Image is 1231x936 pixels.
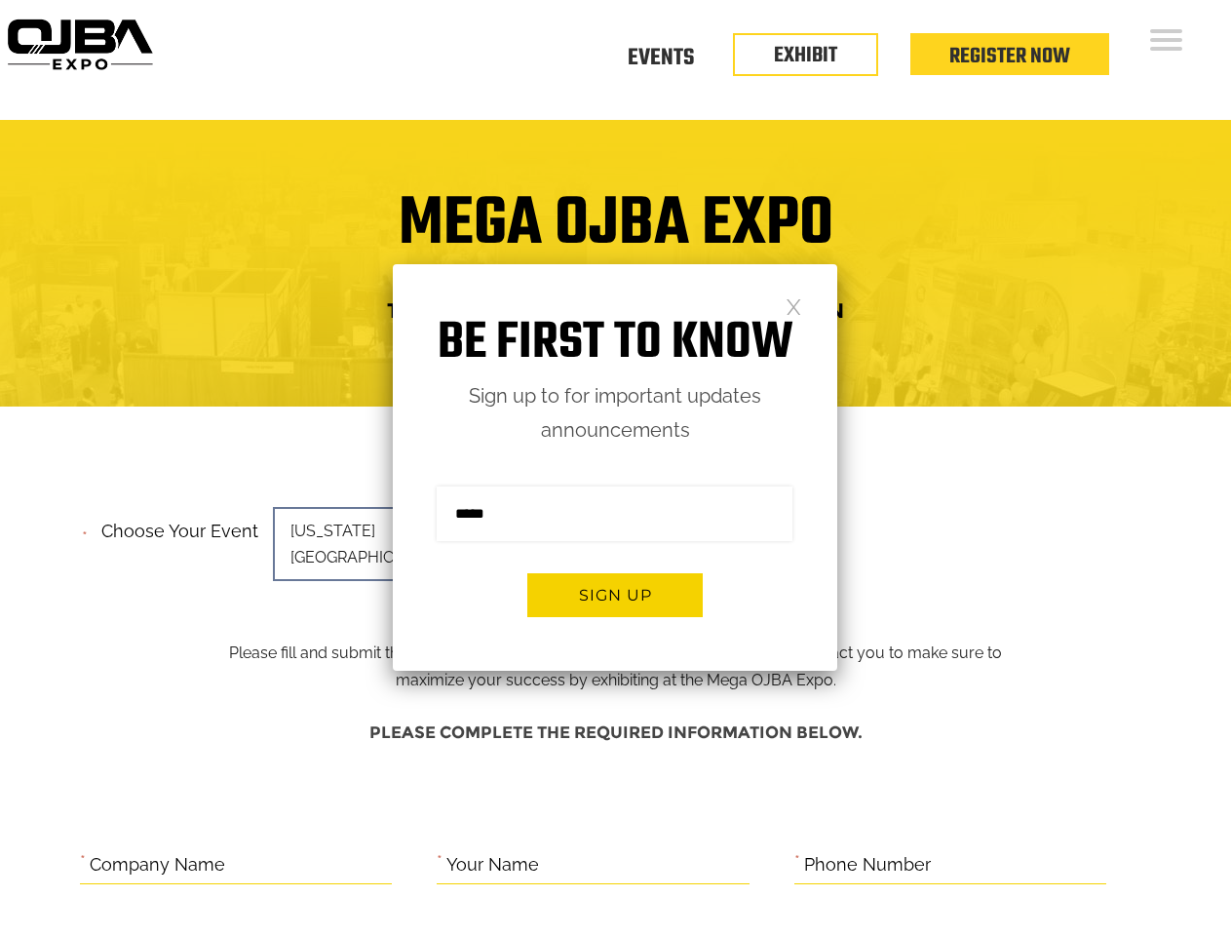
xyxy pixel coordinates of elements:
label: Choose your event [90,504,258,547]
h1: Mega OJBA Expo [15,197,1216,275]
h1: Be first to know [393,313,837,374]
a: EXHIBIT [774,39,837,72]
h4: Trade Show Exhibit Space Application [15,292,1216,329]
button: Sign up [527,573,703,617]
label: Phone Number [804,850,931,880]
h4: Please complete the required information below. [80,714,1152,752]
a: Close [786,297,802,314]
p: Please fill and submit the information below and one of our team members will contact you to make... [213,515,1018,694]
label: Company Name [90,850,225,880]
label: Your Name [446,850,539,880]
p: Sign up to for important updates announcements [393,379,837,448]
span: [US_STATE][GEOGRAPHIC_DATA] [273,507,546,581]
a: Register Now [949,40,1070,73]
